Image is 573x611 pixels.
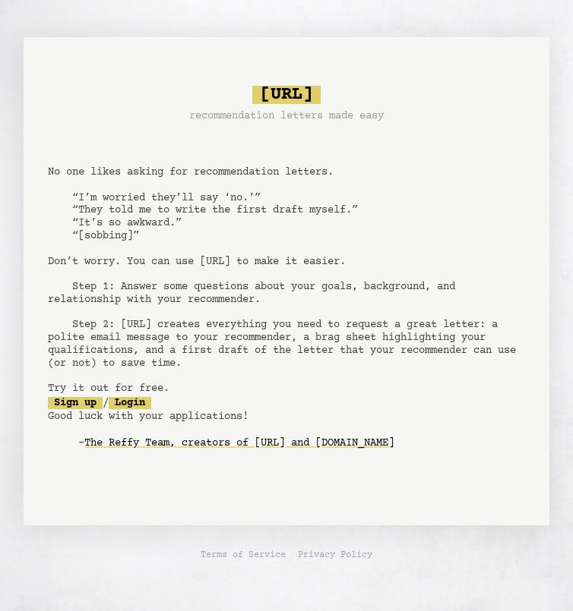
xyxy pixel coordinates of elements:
[189,110,384,123] h3: recommendation letters made easy
[109,397,151,409] a: Login
[84,431,394,455] a: The Reffy Team, creators of [URL] and [DOMAIN_NAME]
[78,436,524,451] div: -
[48,397,103,409] a: Sign up
[201,550,286,562] a: Terms of Service
[298,550,372,562] a: Privacy Policy
[48,80,524,476] pre: No one likes asking for recommendation letters. “I’m worried they’ll say ‘no.’” “They told me to ...
[252,86,321,104] span: [URL]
